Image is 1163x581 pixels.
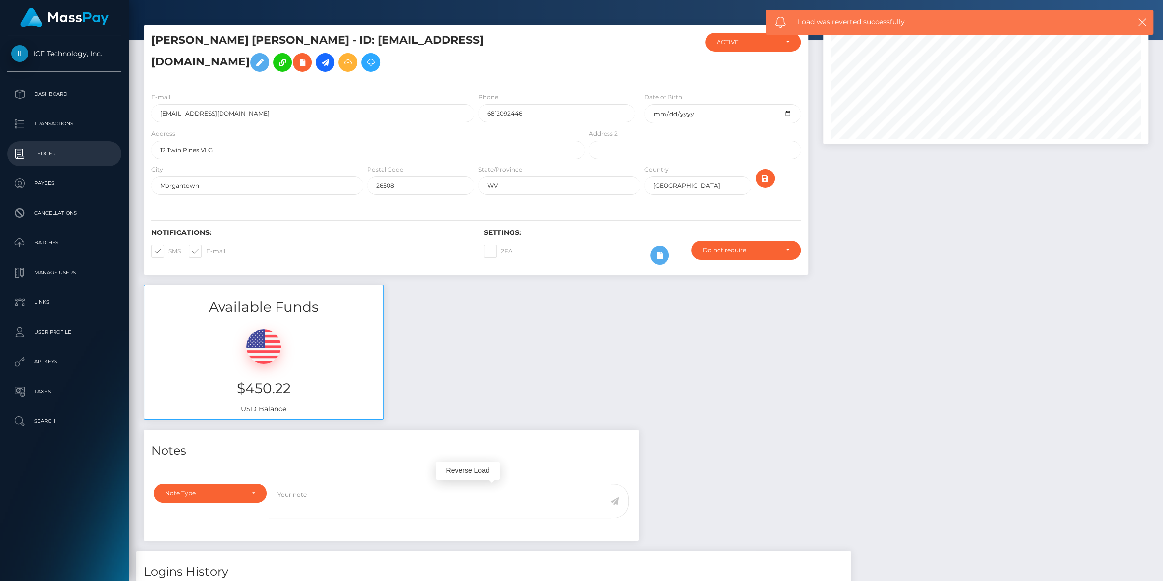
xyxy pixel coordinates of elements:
h5: [PERSON_NAME] [PERSON_NAME] - ID: [EMAIL_ADDRESS][DOMAIN_NAME] [151,33,579,77]
button: Do not require [691,241,801,260]
a: Search [7,409,121,434]
a: Cancellations [7,201,121,226]
h4: Notes [151,442,631,460]
label: State/Province [478,165,522,174]
label: E-mail [189,245,225,258]
p: User Profile [11,325,117,340]
a: Dashboard [7,82,121,107]
a: Ledger [7,141,121,166]
a: Manage Users [7,260,121,285]
span: ICF Technology, Inc. [7,49,121,58]
h6: Settings: [484,229,801,237]
p: Search [11,414,117,429]
div: Do not require [703,246,778,254]
h4: Logins History [144,563,843,581]
p: Links [11,295,117,310]
p: Manage Users [11,265,117,280]
span: Load was reverted successfully [798,17,1106,27]
a: Initiate Payout [316,53,334,72]
p: Transactions [11,116,117,131]
h3: Available Funds [144,297,383,317]
label: Address [151,129,175,138]
div: Reverse Load [436,462,500,480]
img: USD.png [246,329,281,364]
p: API Keys [11,354,117,369]
a: Taxes [7,379,121,404]
label: Postal Code [367,165,403,174]
button: Note Type [154,484,267,503]
div: Note Type [165,489,244,497]
label: 2FA [484,245,513,258]
h3: $450.22 [152,379,376,398]
img: ICF Technology, Inc. [11,45,28,62]
p: Dashboard [11,87,117,102]
a: Transactions [7,112,121,136]
label: E-mail [151,93,170,102]
p: Batches [11,235,117,250]
label: City [151,165,163,174]
img: MassPay Logo [20,8,109,27]
p: Taxes [11,384,117,399]
label: SMS [151,245,181,258]
label: Date of Birth [644,93,682,102]
p: Cancellations [11,206,117,221]
h6: Notifications: [151,229,469,237]
p: Ledger [11,146,117,161]
a: API Keys [7,349,121,374]
a: User Profile [7,320,121,345]
p: Payees [11,176,117,191]
label: Phone [478,93,498,102]
div: ACTIVE [717,38,778,46]
a: Links [7,290,121,315]
a: Payees [7,171,121,196]
label: Address 2 [589,129,618,138]
a: Batches [7,231,121,255]
div: USD Balance [144,317,383,419]
button: ACTIVE [705,33,801,52]
label: Country [644,165,669,174]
